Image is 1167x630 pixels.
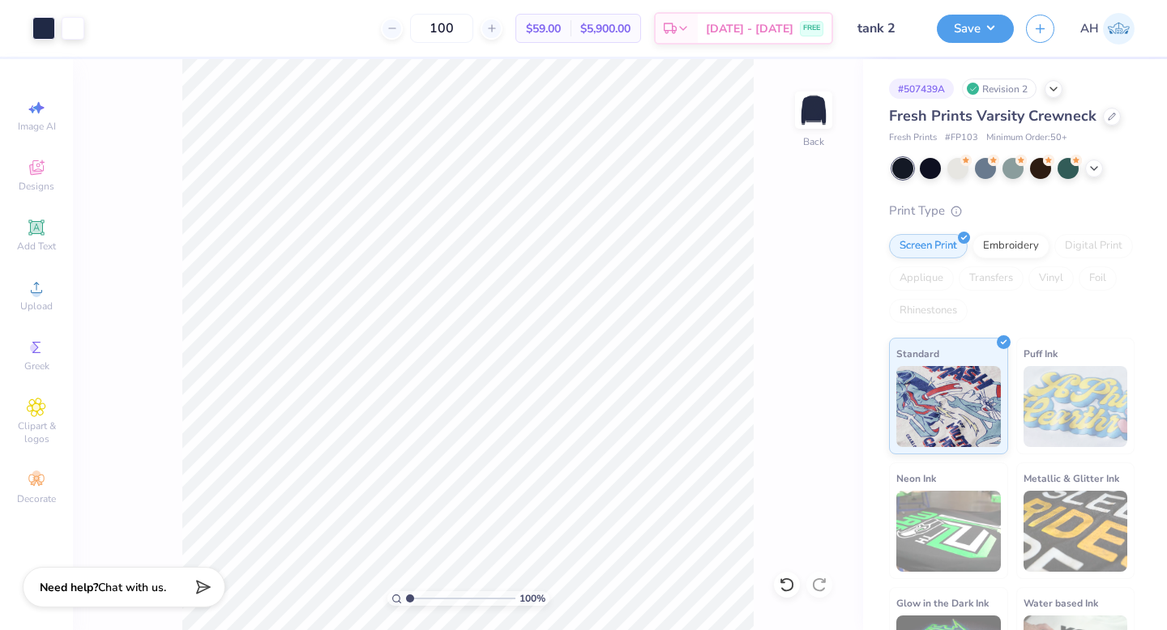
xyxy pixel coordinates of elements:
div: Embroidery [972,234,1049,258]
span: Fresh Prints [889,131,937,145]
div: Foil [1079,266,1117,291]
span: Puff Ink [1024,345,1058,362]
span: # FP103 [945,131,978,145]
img: Back [797,94,830,126]
strong: Need help? [40,580,98,595]
span: 100 % [519,591,545,606]
div: # 507439A [889,79,954,99]
span: Designs [19,180,54,193]
span: Glow in the Dark Ink [896,594,989,611]
div: Applique [889,266,954,291]
div: Digital Print [1054,234,1133,258]
span: Standard [896,345,939,362]
span: AH [1080,19,1099,38]
div: Revision 2 [962,79,1037,99]
span: Neon Ink [896,470,936,487]
img: Abby Horton [1103,13,1135,45]
span: Fresh Prints Varsity Crewneck [889,106,1096,126]
span: $5,900.00 [580,20,631,37]
span: Image AI [18,120,56,133]
div: Rhinestones [889,299,968,323]
span: Clipart & logos [8,419,65,445]
a: AH [1080,13,1135,45]
div: Screen Print [889,234,968,258]
div: Back [803,134,824,149]
img: Puff Ink [1024,366,1128,447]
img: Neon Ink [896,491,1001,572]
span: $59.00 [526,20,561,37]
span: Upload [20,300,53,313]
span: Chat with us. [98,580,166,595]
span: Minimum Order: 50 + [986,131,1067,145]
div: Vinyl [1028,266,1074,291]
input: Untitled Design [845,12,925,45]
span: Add Text [17,240,56,253]
div: Print Type [889,202,1135,220]
span: FREE [803,23,820,34]
span: Water based Ink [1024,594,1098,611]
span: Metallic & Glitter Ink [1024,470,1119,487]
div: Transfers [959,266,1024,291]
span: [DATE] - [DATE] [706,20,793,37]
img: Standard [896,366,1001,447]
span: Greek [24,360,49,372]
span: Decorate [17,492,56,505]
img: Metallic & Glitter Ink [1024,491,1128,572]
button: Save [937,15,1014,43]
input: – – [410,14,473,43]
